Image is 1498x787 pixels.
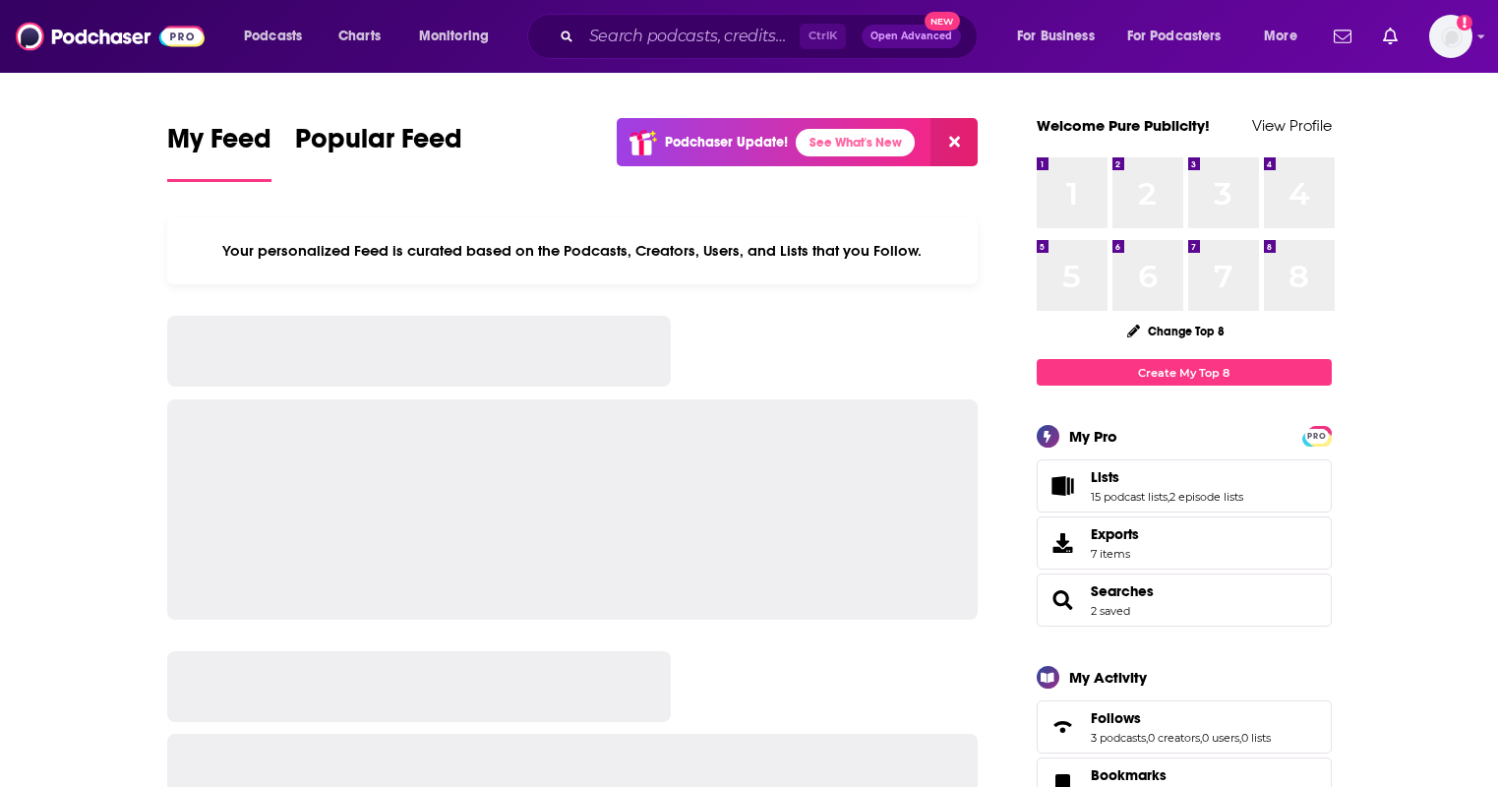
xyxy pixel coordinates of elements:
[862,25,961,48] button: Open AdvancedNew
[1114,21,1250,52] button: open menu
[326,21,392,52] a: Charts
[870,31,952,41] span: Open Advanced
[244,23,302,50] span: Podcasts
[1091,604,1130,618] a: 2 saved
[1037,116,1210,135] a: Welcome Pure Publicity!
[1069,427,1117,446] div: My Pro
[1037,359,1332,386] a: Create My Top 8
[1069,668,1147,687] div: My Activity
[1239,731,1241,745] span: ,
[16,18,205,55] img: Podchaser - Follow, Share and Rate Podcasts
[1305,428,1329,443] a: PRO
[1429,15,1472,58] button: Show profile menu
[1037,516,1332,570] a: Exports
[1091,468,1243,486] a: Lists
[1037,574,1332,627] span: Searches
[1127,23,1222,50] span: For Podcasters
[1091,468,1119,486] span: Lists
[1044,529,1083,557] span: Exports
[800,24,846,49] span: Ctrl K
[1091,709,1271,727] a: Follows
[1017,23,1095,50] span: For Business
[1457,15,1472,30] svg: Add a profile image
[1044,713,1083,741] a: Follows
[1037,700,1332,754] span: Follows
[1115,319,1237,343] button: Change Top 8
[1241,731,1271,745] a: 0 lists
[1326,20,1359,53] a: Show notifications dropdown
[1169,490,1243,504] a: 2 episode lists
[1003,21,1119,52] button: open menu
[1252,116,1332,135] a: View Profile
[1429,15,1472,58] span: Logged in as BenLaurro
[1148,731,1200,745] a: 0 creators
[1264,23,1297,50] span: More
[1168,490,1169,504] span: ,
[167,122,271,182] a: My Feed
[1091,547,1139,561] span: 7 items
[925,12,960,30] span: New
[405,21,514,52] button: open menu
[1037,459,1332,513] span: Lists
[1250,21,1322,52] button: open menu
[419,23,489,50] span: Monitoring
[1200,731,1202,745] span: ,
[1429,15,1472,58] img: User Profile
[546,14,996,59] div: Search podcasts, credits, & more...
[1091,525,1139,543] span: Exports
[295,122,462,182] a: Popular Feed
[1305,429,1329,444] span: PRO
[1375,20,1406,53] a: Show notifications dropdown
[167,217,979,284] div: Your personalized Feed is curated based on the Podcasts, Creators, Users, and Lists that you Follow.
[796,129,915,156] a: See What's New
[581,21,800,52] input: Search podcasts, credits, & more...
[1091,709,1141,727] span: Follows
[1044,472,1083,500] a: Lists
[665,134,788,151] p: Podchaser Update!
[1091,582,1154,600] a: Searches
[1202,731,1239,745] a: 0 users
[1146,731,1148,745] span: ,
[1091,731,1146,745] a: 3 podcasts
[1091,766,1206,784] a: Bookmarks
[1044,586,1083,614] a: Searches
[1091,766,1167,784] span: Bookmarks
[1091,490,1168,504] a: 15 podcast lists
[338,23,381,50] span: Charts
[167,122,271,167] span: My Feed
[295,122,462,167] span: Popular Feed
[230,21,328,52] button: open menu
